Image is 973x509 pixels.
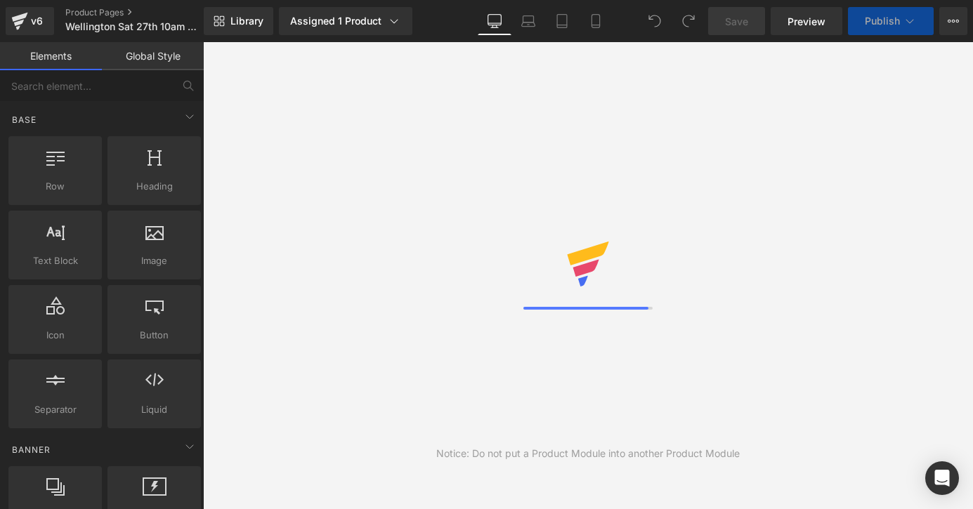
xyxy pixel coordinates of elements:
[13,253,98,268] span: Text Block
[545,7,579,35] a: Tablet
[511,7,545,35] a: Laptop
[230,15,263,27] span: Library
[112,179,197,194] span: Heading
[865,15,900,27] span: Publish
[674,7,703,35] button: Redo
[112,402,197,417] span: Liquid
[13,179,98,194] span: Row
[939,7,967,35] button: More
[848,7,934,35] button: Publish
[11,113,38,126] span: Base
[65,21,200,32] span: Wellington Sat 27th 10am - 2pm
[13,328,98,343] span: Icon
[725,14,748,29] span: Save
[641,7,669,35] button: Undo
[112,328,197,343] span: Button
[478,7,511,35] a: Desktop
[436,446,740,461] div: Notice: Do not put a Product Module into another Product Module
[11,443,52,456] span: Banner
[65,7,227,18] a: Product Pages
[771,7,842,35] a: Preview
[28,12,46,30] div: v6
[13,402,98,417] span: Separator
[788,14,825,29] span: Preview
[102,42,204,70] a: Global Style
[112,253,197,268] span: Image
[204,7,273,35] a: New Library
[290,14,401,28] div: Assigned 1 Product
[579,7,613,35] a: Mobile
[925,461,959,495] div: Open Intercom Messenger
[6,7,54,35] a: v6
